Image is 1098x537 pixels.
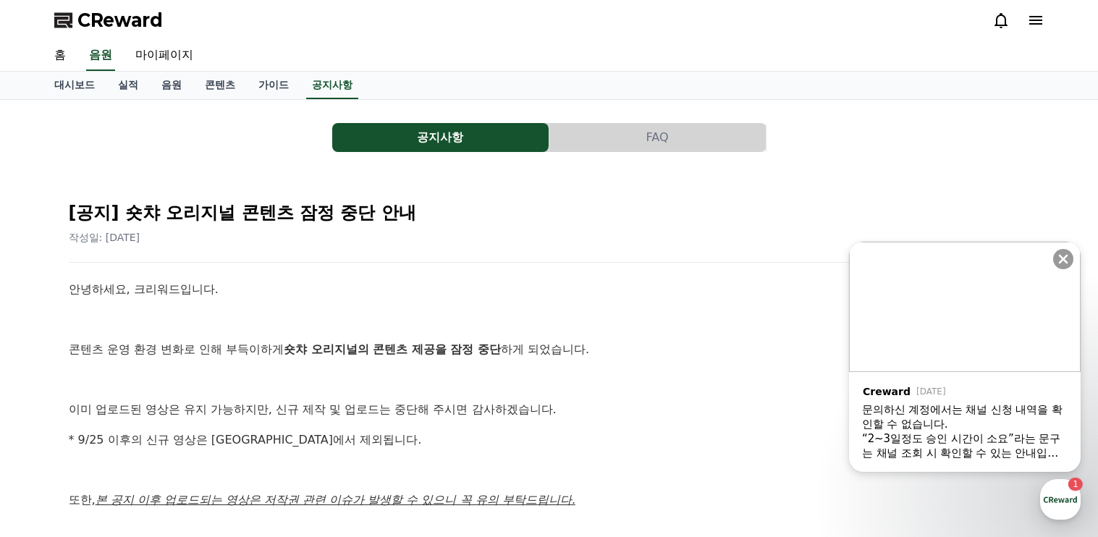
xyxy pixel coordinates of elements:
a: 대시보드 [43,72,106,99]
p: 콘텐츠 운영 환경 변화로 인해 부득이하게 하게 되었습니다. [69,340,1030,359]
span: 작성일: [DATE] [69,232,140,243]
strong: 숏챠 오리지널의 콘텐츠 제공을 잠정 중단 [284,342,501,356]
p: 또한, [69,491,1030,509]
p: 이미 업로드된 영상은 유지 가능하지만, 신규 제작 및 업로드는 중단해 주시면 감사하겠습니다. [69,400,1030,419]
a: 음원 [150,72,193,99]
a: CReward [54,9,163,32]
a: 홈 [43,41,77,71]
p: 안녕하세요, 크리워드입니다. [69,280,1030,299]
span: CReward [77,9,163,32]
a: 가이드 [247,72,300,99]
a: 음원 [86,41,115,71]
h2: [공지] 숏챠 오리지널 콘텐츠 잠정 중단 안내 [69,201,1030,224]
a: 공지사항 [306,72,358,99]
button: 공지사항 [332,123,549,152]
p: * 9/25 이후의 신규 영상은 [GEOGRAPHIC_DATA]에서 제외됩니다. [69,431,1030,449]
a: 실적 [106,72,150,99]
a: 마이페이지 [124,41,205,71]
u: 본 공지 이후 업로드되는 영상은 저작권 관련 이슈가 발생할 수 있으니 꼭 유의 부탁드립니다. [96,493,575,507]
a: 콘텐츠 [193,72,247,99]
button: FAQ [549,123,766,152]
